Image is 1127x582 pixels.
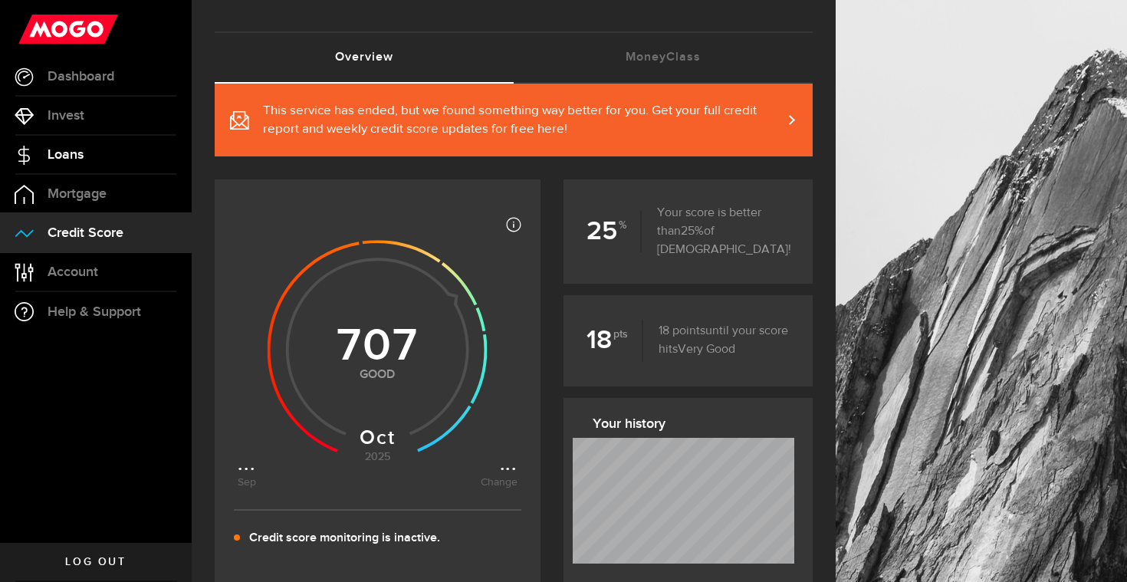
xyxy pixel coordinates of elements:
span: Invest [48,109,84,123]
span: 25 [681,225,704,238]
span: Log out [65,557,126,567]
h3: Your history [593,412,794,436]
span: Account [48,265,98,279]
span: Mortgage [48,187,107,201]
span: 18 points [659,325,705,337]
button: Open LiveChat chat widget [12,6,58,52]
ul: Tabs Navigation [215,31,813,84]
p: Credit score monitoring is inactive. [249,529,440,547]
span: Loans [48,148,84,162]
span: Dashboard [48,70,114,84]
span: Very Good [678,344,735,356]
a: This service has ended, but we found something way better for you. Get your full credit report an... [215,84,813,156]
span: Credit Score [48,226,123,240]
span: Help & Support [48,305,141,319]
p: until your score hits [643,322,790,359]
b: 25 [586,211,642,252]
a: Overview [215,33,514,82]
b: 18 [586,320,643,361]
p: Your score is better than of [DEMOGRAPHIC_DATA]! [642,204,791,259]
a: MoneyClass [514,33,813,82]
span: This service has ended, but we found something way better for you. Get your full credit report an... [263,102,782,139]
